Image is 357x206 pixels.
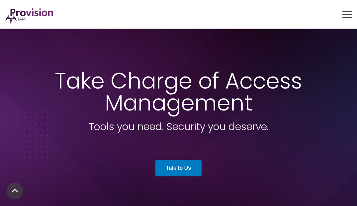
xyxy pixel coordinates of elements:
[342,11,352,17] button: Toggle Side Menu
[55,66,302,118] span: Take Charge of Access Management
[166,165,191,171] strong: Talk to Us
[89,119,269,134] span: Tools you need. Security you deserve.
[5,8,55,24] img: ProvisionIAM-Logo-Purple
[155,160,202,176] a: Talk to Us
